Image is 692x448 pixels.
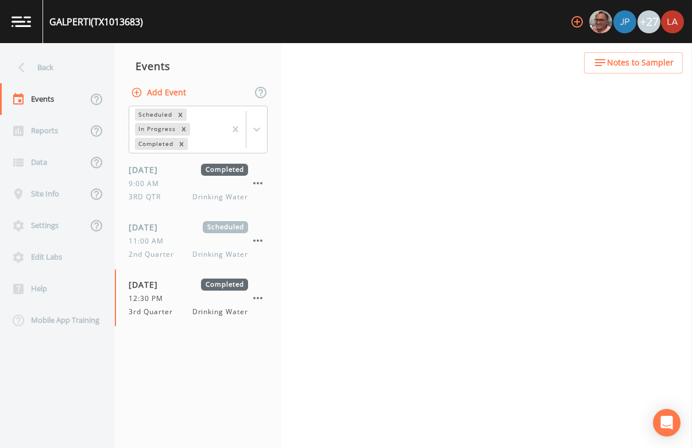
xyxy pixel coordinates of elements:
[129,307,180,317] span: 3rd Quarter
[201,164,248,176] span: Completed
[129,164,166,176] span: [DATE]
[115,155,281,212] a: [DATE]Completed9:00 AM3RD QTRDrinking Water
[637,10,660,33] div: +27
[129,279,166,291] span: [DATE]
[115,269,281,327] a: [DATE]Completed12:30 PM3rd QuarterDrinking Water
[49,15,143,29] div: GALPERTI (TX1013683)
[115,212,281,269] a: [DATE]Scheduled11:00 AM2nd QuarterDrinking Water
[175,138,188,150] div: Remove Completed
[589,10,612,33] img: e2d790fa78825a4bb76dcb6ab311d44c
[192,307,248,317] span: Drinking Water
[613,10,637,33] div: Joshua gere Paul
[174,109,187,121] div: Remove Scheduled
[589,10,613,33] div: Mike Franklin
[135,109,174,121] div: Scheduled
[135,138,175,150] div: Completed
[584,52,683,74] button: Notes to Sampler
[129,179,166,189] span: 9:00 AM
[653,409,681,437] div: Open Intercom Messenger
[129,236,171,246] span: 11:00 AM
[129,293,170,304] span: 12:30 PM
[201,279,248,291] span: Completed
[129,249,181,260] span: 2nd Quarter
[129,192,168,202] span: 3RD QTR
[177,123,190,135] div: Remove In Progress
[661,10,684,33] img: cf6e799eed601856facf0d2563d1856d
[613,10,636,33] img: 41241ef155101aa6d92a04480b0d0000
[203,221,248,233] span: Scheduled
[129,221,166,233] span: [DATE]
[192,249,248,260] span: Drinking Water
[607,56,674,70] span: Notes to Sampler
[192,192,248,202] span: Drinking Water
[11,16,31,27] img: logo
[135,123,177,135] div: In Progress
[129,82,191,103] button: Add Event
[115,52,281,80] div: Events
